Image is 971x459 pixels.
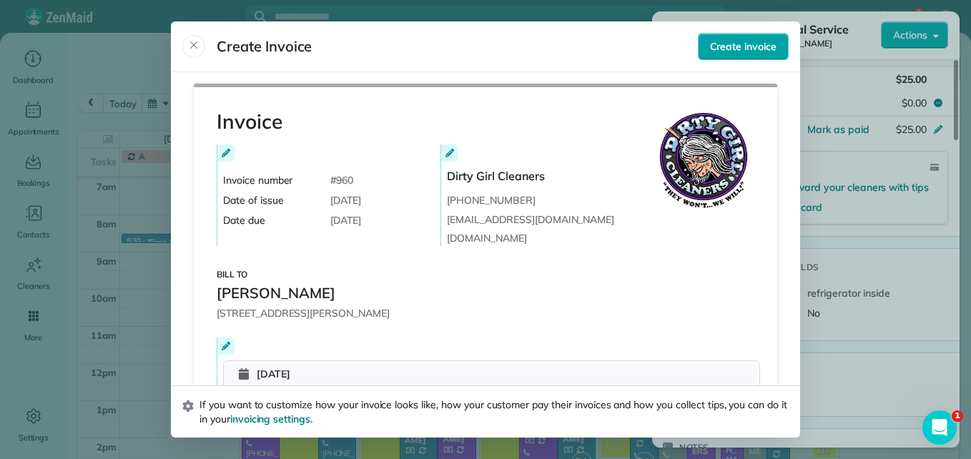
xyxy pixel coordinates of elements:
img: Company logo [651,110,754,211]
span: [PHONE_NUMBER] [447,194,535,207]
span: [DOMAIN_NAME] [447,232,527,245]
span: Create invoice [710,39,777,54]
a: [DOMAIN_NAME] [447,231,527,246]
span: If you want to customize how your invoice looks like, how your customer pay their invoices and ho... [199,398,789,426]
span: [STREET_ADDRESS][PERSON_NAME] [217,306,390,320]
button: Create invoice [698,33,789,60]
span: Invoice number [223,173,325,187]
span: 1 [952,410,963,422]
span: Date due [223,213,325,227]
span: [DATE] [330,213,361,227]
iframe: Intercom live chat [922,410,957,445]
a: [EMAIL_ADDRESS][DOMAIN_NAME] [447,212,614,227]
span: # 960 [330,173,353,187]
span: [DATE] [330,193,361,207]
span: [PERSON_NAME] [217,283,335,303]
a: [PHONE_NUMBER] [447,193,535,208]
span: Bill to [217,269,247,280]
span: Create Invoice [217,37,312,55]
button: Close [182,35,205,58]
span: [EMAIL_ADDRESS][DOMAIN_NAME] [447,213,614,226]
span: [DATE] [257,367,430,381]
h1: Invoice [217,110,697,133]
a: invoicing settings. [230,413,312,425]
span: Dirty Girl Cleaners [447,167,670,184]
span: Date of issue [223,193,325,207]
